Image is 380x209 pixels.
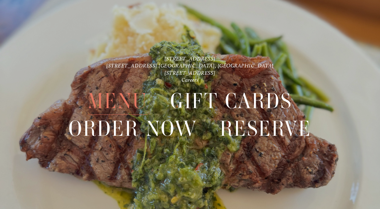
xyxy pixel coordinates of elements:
a: Menu [88,87,147,115]
a: [STREET_ADDRESS] [GEOGRAPHIC_DATA], [GEOGRAPHIC_DATA] [106,62,274,69]
a: [STREET_ADDRESS] [164,70,216,76]
a: Reserve [220,115,311,142]
span: Order Now [69,115,197,142]
span: Reserve [220,115,311,142]
a: Careers [181,77,199,83]
a: Gift Cards [170,87,292,115]
a: Order Now [69,115,197,142]
a: [STREET_ADDRESS] [164,55,216,62]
